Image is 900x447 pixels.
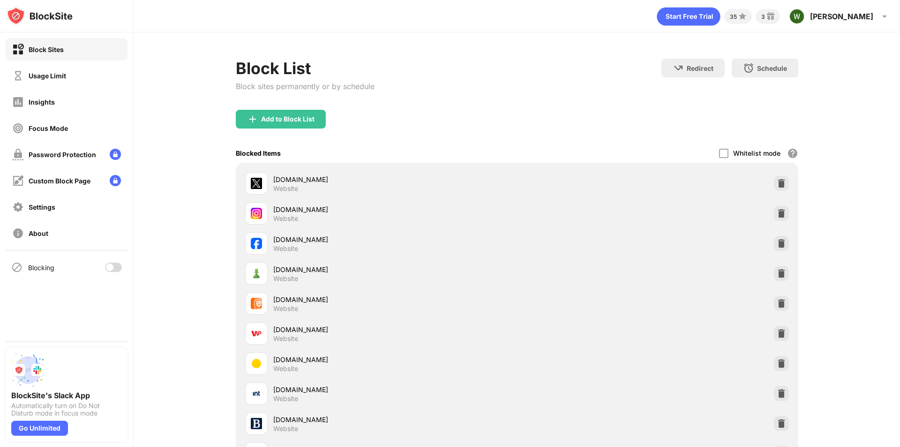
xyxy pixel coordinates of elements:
[29,177,90,185] div: Custom Block Page
[29,203,55,211] div: Settings
[261,115,315,123] div: Add to Block List
[12,175,24,187] img: customize-block-page-off.svg
[11,402,122,417] div: Automatically turn on Do Not Disturb mode in focus mode
[810,12,873,21] div: [PERSON_NAME]
[251,418,262,429] img: favicons
[273,214,298,223] div: Website
[29,98,55,106] div: Insights
[761,13,765,20] div: 3
[273,364,298,373] div: Website
[29,72,66,80] div: Usage Limit
[733,149,780,157] div: Whitelist mode
[251,268,262,279] img: favicons
[29,151,96,159] div: Password Protection
[273,415,517,424] div: [DOMAIN_NAME]
[765,11,776,22] img: reward-small.svg
[12,96,24,108] img: insights-off.svg
[12,149,24,160] img: password-protection-off.svg
[273,295,517,304] div: [DOMAIN_NAME]
[236,82,375,91] div: Block sites permanently or by schedule
[251,358,262,369] img: favicons
[251,178,262,189] img: favicons
[251,298,262,309] img: favicons
[11,421,68,436] div: Go Unlimited
[236,149,281,157] div: Blocked Items
[29,45,64,53] div: Block Sites
[273,235,517,244] div: [DOMAIN_NAME]
[789,9,804,24] img: ACg8ocKhP7LzDYZlF3Zjzn9iQBH8A8v4sVV_kZ4fLoz5-Iqi2Fr46Q=s96-c
[251,388,262,399] img: favicons
[12,44,24,55] img: block-on.svg
[29,229,48,237] div: About
[28,264,54,272] div: Blocking
[251,208,262,219] img: favicons
[273,205,517,214] div: [DOMAIN_NAME]
[273,394,298,403] div: Website
[657,7,720,26] div: animation
[273,304,298,313] div: Website
[273,184,298,193] div: Website
[273,385,517,394] div: [DOMAIN_NAME]
[273,334,298,343] div: Website
[29,124,68,132] div: Focus Mode
[273,274,298,283] div: Website
[737,11,748,22] img: points-small.svg
[236,59,375,78] div: Block List
[273,424,298,433] div: Website
[251,328,262,339] img: favicons
[11,262,22,273] img: blocking-icon.svg
[7,7,73,25] img: logo-blocksite.svg
[110,175,121,186] img: lock-menu.svg
[687,64,713,72] div: Redirect
[273,325,517,334] div: [DOMAIN_NAME]
[12,122,24,134] img: focus-off.svg
[273,355,517,364] div: [DOMAIN_NAME]
[11,353,45,387] img: push-slack.svg
[12,227,24,239] img: about-off.svg
[273,174,517,184] div: [DOMAIN_NAME]
[273,244,298,253] div: Website
[110,149,121,160] img: lock-menu.svg
[730,13,737,20] div: 35
[757,64,787,72] div: Schedule
[12,70,24,82] img: time-usage-off.svg
[273,265,517,274] div: [DOMAIN_NAME]
[251,238,262,249] img: favicons
[11,391,122,400] div: BlockSite's Slack App
[12,201,24,213] img: settings-off.svg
